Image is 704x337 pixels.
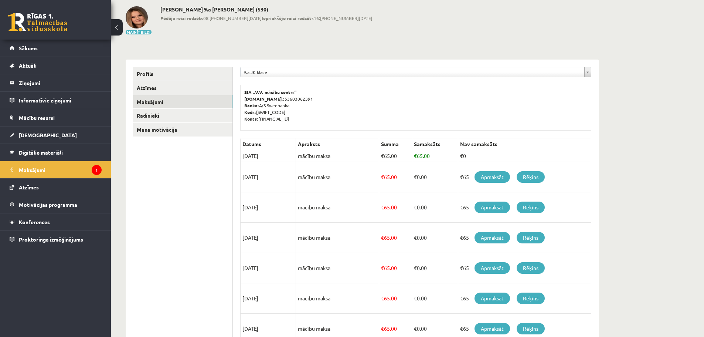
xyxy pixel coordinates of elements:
[244,67,581,77] span: 9.a JK klase
[414,264,417,271] span: €
[379,138,412,150] th: Summa
[19,74,102,91] legend: Ziņojumi
[10,127,102,144] a: [DEMOGRAPHIC_DATA]
[19,45,38,51] span: Sākums
[19,219,50,225] span: Konferences
[296,283,379,314] td: mācību maksa
[414,325,417,332] span: €
[244,102,259,108] b: Banka:
[458,192,591,223] td: €65
[517,262,545,274] a: Rēķins
[414,204,417,210] span: €
[458,253,591,283] td: €65
[19,149,63,156] span: Digitālie materiāli
[160,15,203,21] b: Pēdējo reizi redzēts
[296,162,379,192] td: mācību maksa
[10,109,102,126] a: Mācību resursi
[517,323,545,334] a: Rēķins
[10,57,102,74] a: Aktuāli
[241,283,296,314] td: [DATE]
[19,184,39,191] span: Atzīmes
[381,264,384,271] span: €
[10,196,102,213] a: Motivācijas programma
[262,15,314,21] b: Iepriekšējo reizi redzēts
[414,295,417,301] span: €
[379,283,412,314] td: 65.00
[475,202,510,213] a: Apmaksāt
[475,262,510,274] a: Apmaksāt
[414,152,417,159] span: €
[133,81,232,95] a: Atzīmes
[160,15,372,21] span: 08:[PHONE_NUMBER][DATE] 16:[PHONE_NUMBER][DATE]
[241,223,296,253] td: [DATE]
[10,231,102,248] a: Proktoringa izmēģinājums
[241,67,591,77] a: 9.a JK klase
[381,173,384,180] span: €
[133,123,232,137] a: Mana motivācija
[381,325,384,332] span: €
[414,173,417,180] span: €
[19,92,102,109] legend: Informatīvie ziņojumi
[296,192,379,223] td: mācību maksa
[8,13,67,31] a: Rīgas 1. Tālmācības vidusskola
[475,171,510,183] a: Apmaksāt
[126,30,152,34] button: Mainīt bildi
[379,253,412,283] td: 65.00
[379,192,412,223] td: 65.00
[133,109,232,122] a: Radinieki
[475,232,510,243] a: Apmaksāt
[241,162,296,192] td: [DATE]
[458,138,591,150] th: Nav samaksāts
[133,67,232,81] a: Profils
[381,234,384,241] span: €
[19,114,55,121] span: Mācību resursi
[458,150,591,162] td: €0
[381,295,384,301] span: €
[19,201,77,208] span: Motivācijas programma
[412,283,458,314] td: 0.00
[379,223,412,253] td: 65.00
[412,192,458,223] td: 0.00
[517,171,545,183] a: Rēķins
[296,223,379,253] td: mācību maksa
[241,150,296,162] td: [DATE]
[517,202,545,213] a: Rēķins
[458,283,591,314] td: €65
[10,92,102,109] a: Informatīvie ziņojumi
[244,109,256,115] b: Kods:
[92,165,102,175] i: 1
[244,89,297,95] b: SIA „V.V. mācību centrs”
[296,138,379,150] th: Apraksts
[19,132,77,138] span: [DEMOGRAPHIC_DATA]
[381,204,384,210] span: €
[379,162,412,192] td: 65.00
[412,223,458,253] td: 0.00
[244,89,587,122] p: 53603062391 A/S Swedbanka [SWIFT_CODE] [FINANCIAL_ID]
[19,236,83,243] span: Proktoringa izmēģinājums
[475,323,510,334] a: Apmaksāt
[10,213,102,230] a: Konferences
[241,192,296,223] td: [DATE]
[412,162,458,192] td: 0.00
[379,150,412,162] td: 65.00
[458,223,591,253] td: €65
[19,62,37,69] span: Aktuāli
[241,138,296,150] th: Datums
[412,253,458,283] td: 0.00
[19,161,102,178] legend: Maksājumi
[517,293,545,304] a: Rēķins
[241,253,296,283] td: [DATE]
[475,293,510,304] a: Apmaksāt
[10,161,102,178] a: Maksājumi1
[10,74,102,91] a: Ziņojumi
[412,138,458,150] th: Samaksāts
[10,179,102,196] a: Atzīmes
[517,232,545,243] a: Rēķins
[381,152,384,159] span: €
[10,144,102,161] a: Digitālie materiāli
[244,96,285,102] b: [DOMAIN_NAME].:
[296,253,379,283] td: mācību maksa
[458,162,591,192] td: €65
[244,116,258,122] b: Konts:
[133,95,232,109] a: Maksājumi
